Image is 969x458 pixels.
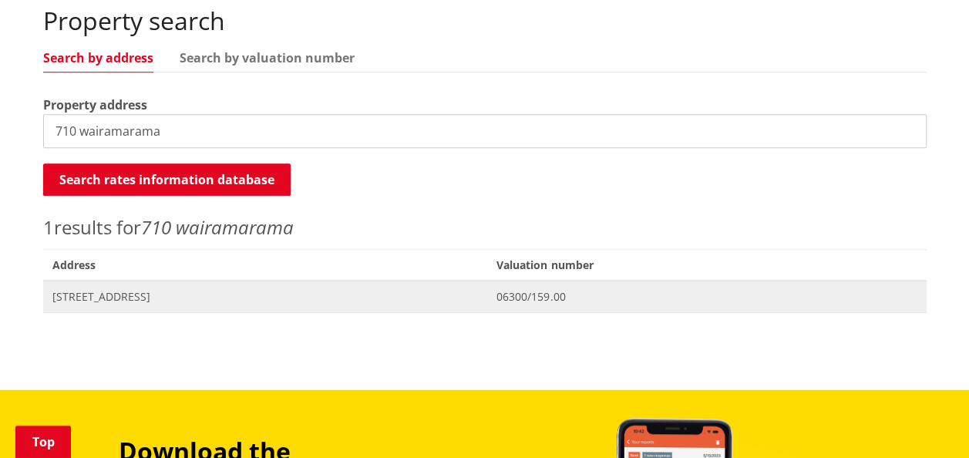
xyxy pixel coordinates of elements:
input: e.g. Duke Street NGARUAWAHIA [43,114,927,148]
span: Valuation number [487,249,926,281]
a: Top [15,426,71,458]
a: Search by address [43,52,153,64]
h2: Property search [43,6,927,35]
span: 1 [43,214,54,240]
iframe: Messenger Launcher [898,393,954,449]
a: [STREET_ADDRESS] 06300/159.00 [43,281,927,312]
a: Search by valuation number [180,52,355,64]
span: 06300/159.00 [496,289,917,305]
span: Address [43,249,488,281]
em: 710 wairamarama [141,214,294,240]
label: Property address [43,96,147,114]
span: [STREET_ADDRESS] [52,289,479,305]
button: Search rates information database [43,163,291,196]
p: results for [43,214,927,241]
